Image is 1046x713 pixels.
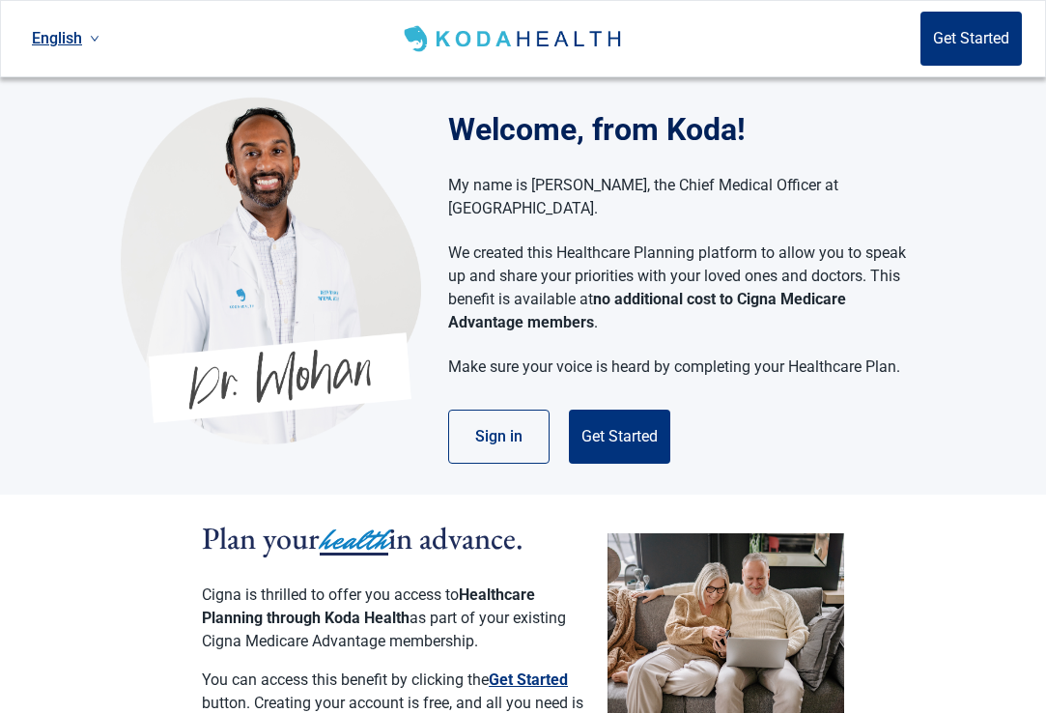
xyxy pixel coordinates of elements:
button: Get Started [920,12,1022,66]
p: Make sure your voice is heard by completing your Healthcare Plan. [448,356,907,379]
span: down [90,34,99,43]
span: Plan your [202,518,320,558]
img: Koda Health [121,97,421,444]
span: Cigna is thrilled to offer you access to [202,585,459,604]
span: in advance. [388,518,523,558]
h1: Welcome, from Koda! [448,106,926,153]
p: We created this Healthcare Planning platform to allow you to speak up and share your priorities w... [448,242,907,334]
p: My name is [PERSON_NAME], the Chief Medical Officer at [GEOGRAPHIC_DATA]. [448,174,907,220]
button: Get Started [569,410,670,464]
button: Get Started [489,669,568,692]
a: Current language: English [24,22,107,54]
strong: no additional cost to Cigna Medicare Advantage members [448,290,846,331]
img: Koda Health [400,23,629,54]
button: Sign in [448,410,550,464]
span: health [320,519,388,561]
